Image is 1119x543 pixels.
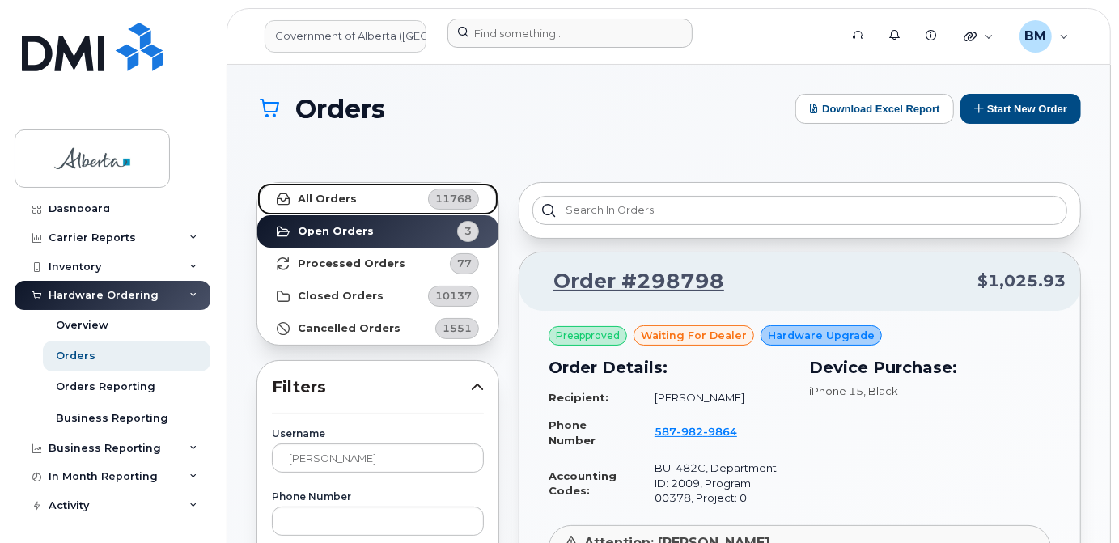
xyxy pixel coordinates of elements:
span: Hardware Upgrade [768,328,875,343]
strong: Recipient: [549,391,608,404]
span: 587 [655,425,737,438]
button: Download Excel Report [795,94,954,124]
span: waiting for dealer [641,328,747,343]
td: BU: 482C, Department ID: 2009, Program: 00378, Project: 0 [640,454,790,512]
input: Search in orders [532,196,1067,225]
span: 77 [457,256,472,271]
button: Start New Order [960,94,1081,124]
span: 982 [676,425,703,438]
span: Filters [272,375,471,399]
span: 9864 [703,425,737,438]
a: Closed Orders10137 [257,280,498,312]
span: iPhone 15 [810,384,864,397]
strong: All Orders [298,193,357,206]
a: Processed Orders77 [257,248,498,280]
label: Username [272,429,484,439]
h3: Order Details: [549,355,791,380]
strong: Closed Orders [298,290,384,303]
span: 1551 [443,320,472,336]
span: 10137 [435,288,472,303]
label: Phone Number [272,492,484,502]
strong: Cancelled Orders [298,322,401,335]
a: Order #298798 [534,267,724,296]
strong: Processed Orders [298,257,405,270]
a: Cancelled Orders1551 [257,312,498,345]
span: , Black [864,384,899,397]
span: Preapproved [556,329,620,343]
strong: Phone Number [549,418,596,447]
strong: Accounting Codes: [549,469,617,498]
a: 5879829864 [655,425,757,438]
span: 11768 [435,191,472,206]
a: Open Orders3 [257,215,498,248]
td: [PERSON_NAME] [640,384,790,412]
h3: Device Purchase: [810,355,1052,380]
a: All Orders11768 [257,183,498,215]
span: Orders [295,95,385,123]
strong: Open Orders [298,225,374,238]
span: 3 [464,223,472,239]
span: $1,025.93 [977,269,1066,293]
